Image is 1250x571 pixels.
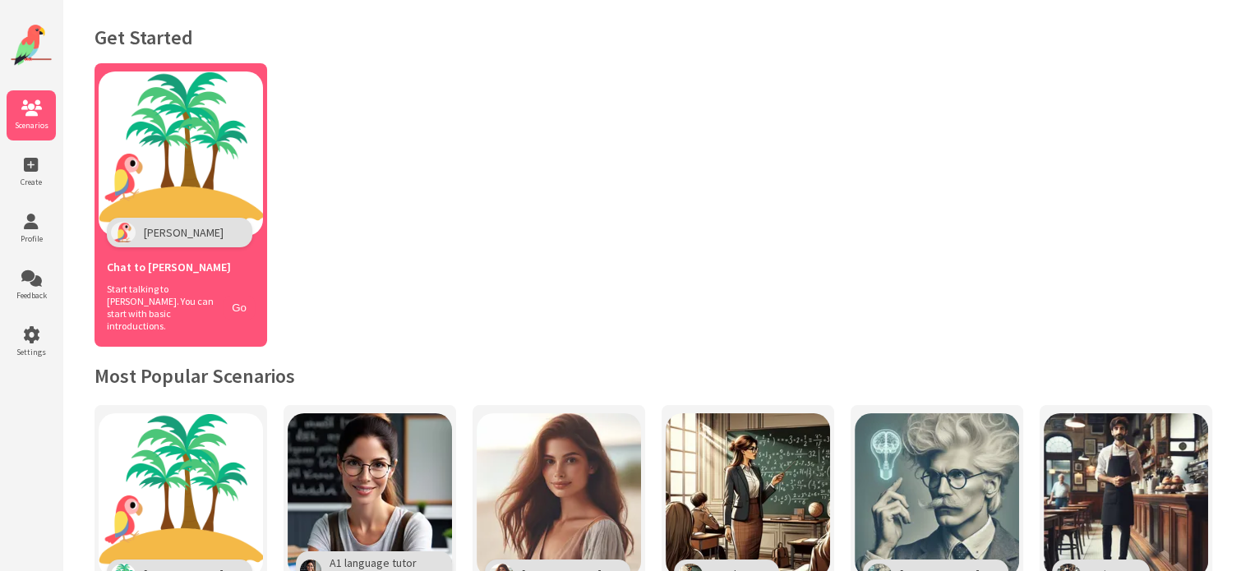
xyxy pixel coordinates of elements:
[7,120,56,131] span: Scenarios
[107,260,231,274] span: Chat to [PERSON_NAME]
[7,290,56,301] span: Feedback
[111,222,136,243] img: Polly
[7,233,56,244] span: Profile
[107,283,215,332] span: Start talking to [PERSON_NAME]. You can start with basic introductions.
[11,25,52,66] img: Website Logo
[95,25,1217,50] h1: Get Started
[99,71,263,236] img: Chat with Polly
[7,347,56,357] span: Settings
[224,296,255,320] button: Go
[144,225,224,240] span: [PERSON_NAME]
[95,363,1217,389] h2: Most Popular Scenarios
[7,177,56,187] span: Create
